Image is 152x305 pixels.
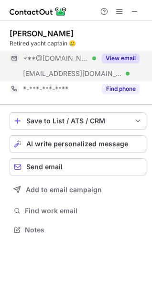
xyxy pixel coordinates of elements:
button: Add to email campaign [10,181,146,198]
span: Find work email [25,207,142,215]
span: Notes [25,226,142,234]
span: AI write personalized message [26,140,128,148]
button: Reveal Button [102,84,140,94]
div: Retired yacht captain 🥲 [10,39,146,48]
button: Find work email [10,204,146,218]
div: [PERSON_NAME] [10,29,74,38]
button: AI write personalized message [10,135,146,152]
button: Notes [10,223,146,237]
button: Send email [10,158,146,175]
span: ***@[DOMAIN_NAME] [23,54,89,63]
span: Add to email campaign [26,186,102,194]
button: save-profile-one-click [10,112,146,130]
div: Save to List / ATS / CRM [26,117,130,125]
button: Reveal Button [102,54,140,63]
span: [EMAIL_ADDRESS][DOMAIN_NAME] [23,69,122,78]
span: Send email [26,163,63,171]
img: ContactOut v5.3.10 [10,6,67,17]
